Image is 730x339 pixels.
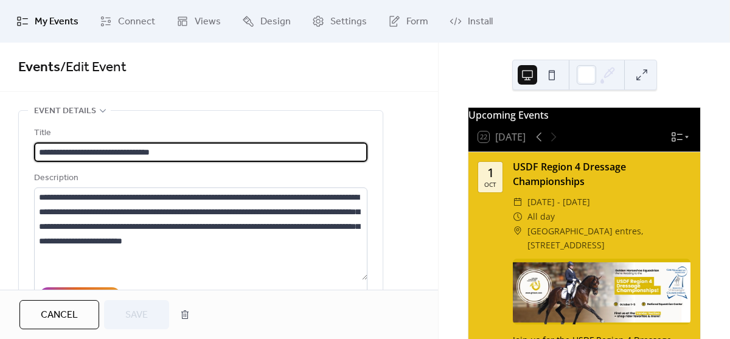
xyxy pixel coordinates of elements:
span: My Events [35,15,78,29]
div: Description [34,171,365,186]
div: Title [34,126,365,141]
div: USDF Region 4 Dressage Championships [513,159,690,189]
a: Events [18,54,60,81]
span: [DATE] - [DATE] [527,195,590,209]
span: / Edit Event [60,54,127,81]
a: My Events [7,5,88,38]
span: Design [260,15,291,29]
a: Install [440,5,502,38]
button: AI Assistant [39,287,121,306]
div: ​ [513,224,523,239]
span: Connect [118,15,155,29]
a: Settings [303,5,376,38]
span: All day [527,209,555,224]
div: Upcoming Events [468,108,700,122]
div: ​ [513,209,523,224]
span: Event details [34,104,96,119]
span: Form [406,15,428,29]
div: 1 [487,167,494,179]
span: [GEOGRAPHIC_DATA] entres, [STREET_ADDRESS] [527,224,690,253]
div: Oct [484,181,496,187]
div: ​ [513,195,523,209]
img: img_nS9HrFMx7mcqgs4d55lqn.800px.png [513,259,690,324]
button: Cancel [19,300,99,329]
span: Install [468,15,493,29]
span: Settings [330,15,367,29]
a: Views [167,5,230,38]
a: Design [233,5,300,38]
a: Form [379,5,437,38]
span: Cancel [41,308,78,323]
a: Connect [91,5,164,38]
span: Views [195,15,221,29]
